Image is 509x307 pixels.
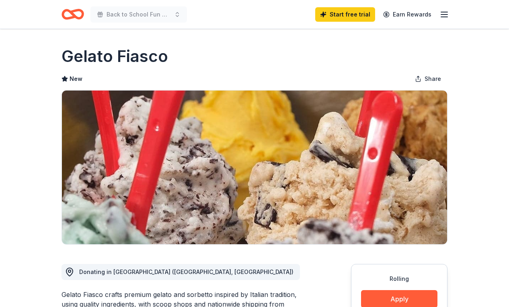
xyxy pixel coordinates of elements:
[425,74,441,84] span: Share
[70,74,82,84] span: New
[378,7,436,22] a: Earn Rewards
[62,5,84,24] a: Home
[107,10,171,19] span: Back to School Fun Day
[79,268,293,275] span: Donating in [GEOGRAPHIC_DATA] ([GEOGRAPHIC_DATA], [GEOGRAPHIC_DATA])
[361,274,437,284] div: Rolling
[62,91,447,244] img: Image for Gelato Fiasco
[315,7,375,22] a: Start free trial
[62,45,168,68] h1: Gelato Fiasco
[408,71,447,87] button: Share
[90,6,187,23] button: Back to School Fun Day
